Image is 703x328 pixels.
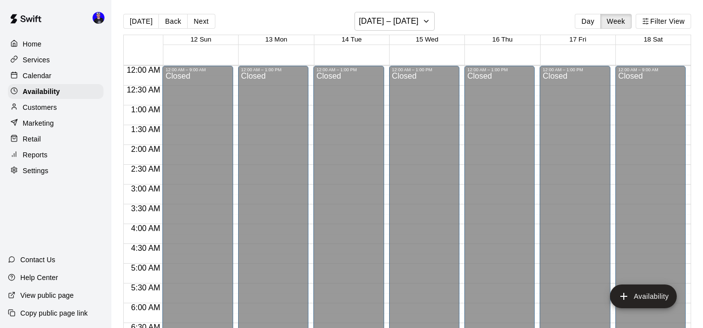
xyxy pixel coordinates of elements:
[129,185,163,193] span: 3:00 AM
[492,36,512,43] button: 16 Thu
[20,290,74,300] p: View public page
[316,67,381,72] div: 12:00 AM – 1:00 PM
[8,147,103,162] a: Reports
[23,55,50,65] p: Services
[20,255,55,265] p: Contact Us
[8,132,103,146] a: Retail
[23,102,57,112] p: Customers
[241,67,305,72] div: 12:00 AM – 1:00 PM
[158,14,188,29] button: Back
[187,14,215,29] button: Next
[129,125,163,134] span: 1:30 AM
[8,116,103,131] a: Marketing
[23,166,49,176] p: Settings
[569,36,586,43] button: 17 Fri
[8,52,103,67] a: Services
[129,105,163,114] span: 1:00 AM
[129,303,163,312] span: 6:00 AM
[8,163,103,178] a: Settings
[543,67,607,72] div: 12:00 AM – 1:00 PM
[129,244,163,252] span: 4:30 AM
[20,308,88,318] p: Copy public page link
[467,67,532,72] div: 12:00 AM – 1:00 PM
[416,36,439,43] button: 15 Wed
[23,71,51,81] p: Calendar
[392,67,456,72] div: 12:00 AM – 1:00 PM
[124,66,163,74] span: 12:00 AM
[191,36,211,43] button: 12 Sun
[342,36,362,43] button: 14 Tue
[91,8,111,28] div: Tyler LeClair
[23,134,41,144] p: Retail
[20,273,58,282] p: Help Center
[23,39,42,49] p: Home
[359,14,419,28] h6: [DATE] – [DATE]
[8,84,103,99] a: Availability
[8,100,103,115] a: Customers
[618,67,683,72] div: 12:00 AM – 9:00 AM
[124,86,163,94] span: 12:30 AM
[636,14,691,29] button: Filter View
[129,165,163,173] span: 2:30 AM
[129,283,163,292] span: 5:30 AM
[93,12,104,24] img: Tyler LeClair
[575,14,601,29] button: Day
[354,12,435,31] button: [DATE] – [DATE]
[129,264,163,272] span: 5:00 AM
[23,118,54,128] p: Marketing
[165,67,230,72] div: 12:00 AM – 9:00 AM
[129,145,163,153] span: 2:00 AM
[8,68,103,83] a: Calendar
[8,37,103,51] a: Home
[265,36,287,43] button: 13 Mon
[23,87,60,96] p: Availability
[23,150,48,160] p: Reports
[129,224,163,233] span: 4:00 AM
[601,14,632,29] button: Week
[123,14,159,29] button: [DATE]
[644,36,663,43] button: 18 Sat
[610,284,677,308] button: add
[129,204,163,213] span: 3:30 AM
